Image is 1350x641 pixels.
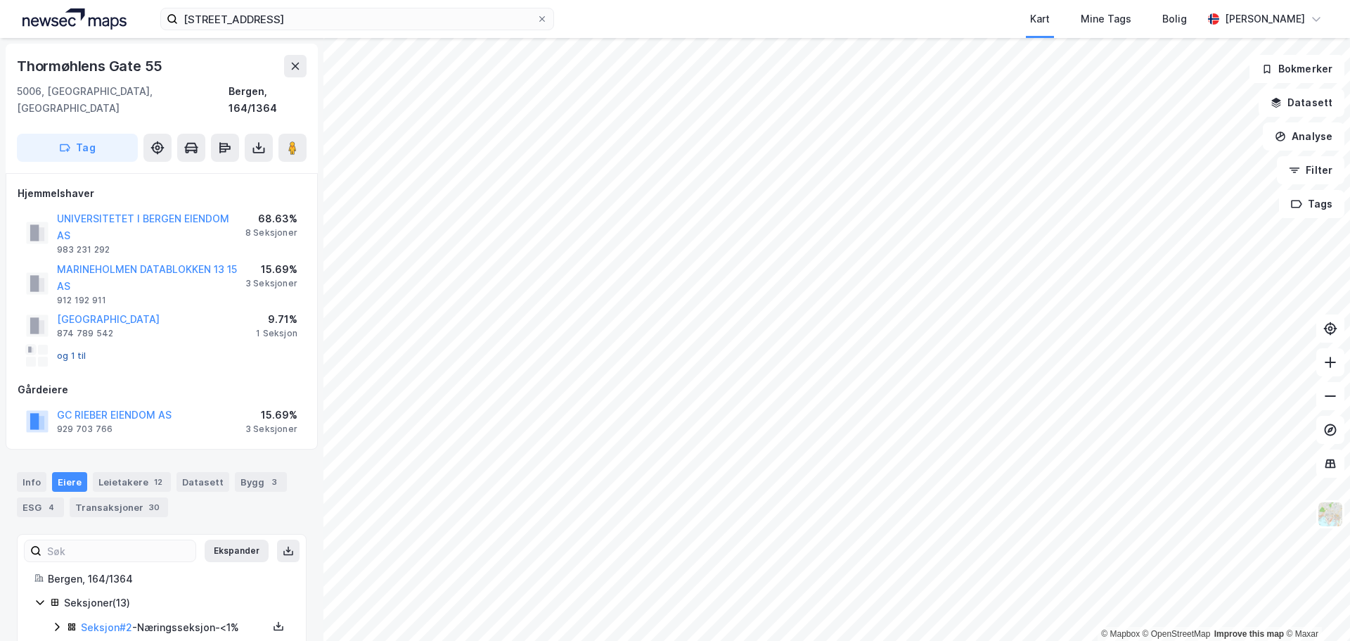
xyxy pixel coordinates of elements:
button: Filter [1277,156,1344,184]
div: 3 Seksjoner [245,424,297,435]
div: Kontrollprogram for chat [1280,573,1350,641]
a: OpenStreetMap [1143,629,1211,639]
div: Leietakere [93,472,171,492]
div: 983 231 292 [57,244,110,255]
div: Gårdeiere [18,381,306,398]
div: 15.69% [245,261,297,278]
div: 68.63% [245,210,297,227]
div: 30 [146,500,162,514]
div: 15.69% [245,407,297,424]
a: Mapbox [1101,629,1140,639]
img: logo.a4113a55bc3d86da70a041830d287a7e.svg [22,8,127,30]
div: Mine Tags [1081,11,1131,27]
div: 929 703 766 [57,424,112,435]
input: Søk [41,540,195,561]
div: 3 [267,475,281,489]
div: Bergen, 164/1364 [229,83,307,117]
a: Seksjon#2 [81,621,132,633]
button: Analyse [1263,122,1344,151]
div: Eiere [52,472,87,492]
div: Datasett [176,472,229,492]
a: Improve this map [1214,629,1284,639]
iframe: Chat Widget [1280,573,1350,641]
div: Seksjoner ( 13 ) [64,595,289,611]
div: [PERSON_NAME] [1225,11,1305,27]
input: Søk på adresse, matrikkel, gårdeiere, leietakere eller personer [178,8,536,30]
div: Kart [1030,11,1050,27]
button: Datasett [1259,89,1344,117]
button: Tags [1279,190,1344,218]
div: ESG [17,497,64,517]
div: 8 Seksjoner [245,227,297,239]
div: - Næringsseksjon - <1% [81,619,268,636]
button: Ekspander [205,540,269,562]
div: 9.71% [256,311,297,328]
div: 1 Seksjon [256,328,297,339]
div: Thormøhlens Gate 55 [17,55,165,77]
div: 12 [151,475,165,489]
div: 5006, [GEOGRAPHIC_DATA], [GEOGRAPHIC_DATA] [17,83,229,117]
div: 874 789 542 [57,328,113,339]
div: Bolig [1162,11,1187,27]
div: Bygg [235,472,287,492]
div: Hjemmelshaver [18,185,306,202]
div: 3 Seksjoner [245,278,297,289]
div: 912 192 911 [57,295,106,306]
div: Transaksjoner [70,497,168,517]
div: 4 [44,500,58,514]
img: Z [1317,501,1344,528]
button: Tag [17,134,138,162]
div: Bergen, 164/1364 [48,571,289,588]
div: Info [17,472,46,492]
button: Bokmerker [1249,55,1344,83]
